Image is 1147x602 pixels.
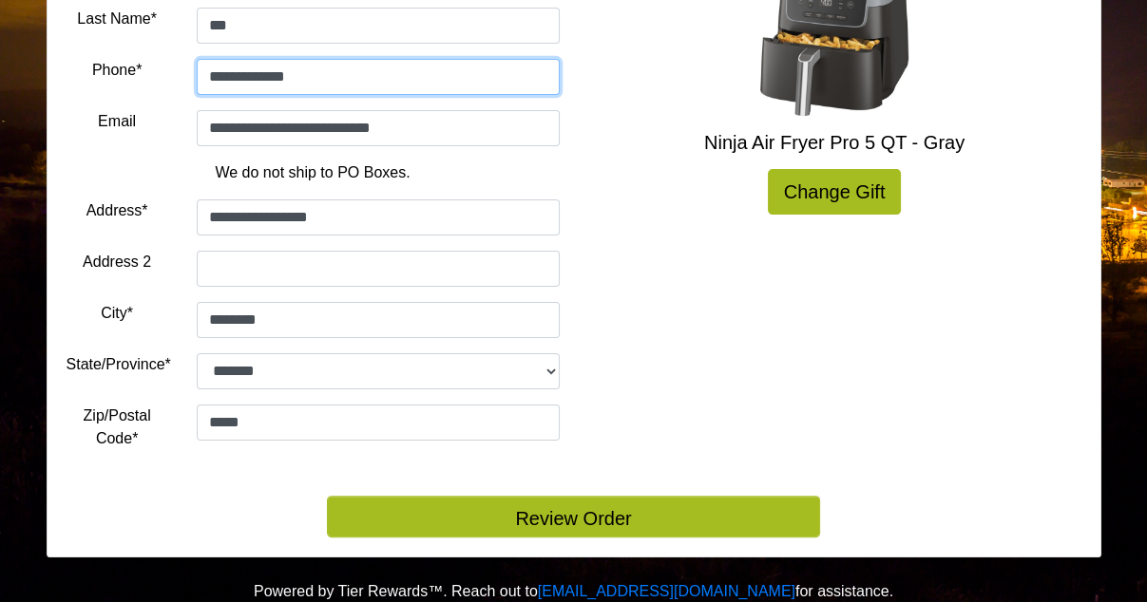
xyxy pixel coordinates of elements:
[254,583,893,599] span: Powered by Tier Rewards™. Reach out to for assistance.
[83,251,151,273] label: Address 2
[538,583,795,599] a: [EMAIL_ADDRESS][DOMAIN_NAME]
[327,496,820,537] button: Review Order
[67,353,171,376] label: State/Province*
[768,169,902,215] a: Change Gift
[92,59,143,82] label: Phone*
[101,302,133,325] label: City*
[81,161,545,184] p: We do not ship to PO Boxes.
[86,199,148,222] label: Address*
[588,131,1081,154] h5: Ninja Air Fryer Pro 5 QT - Gray
[98,110,136,133] label: Email
[77,8,157,30] label: Last Name*
[67,404,168,450] label: Zip/Postal Code*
